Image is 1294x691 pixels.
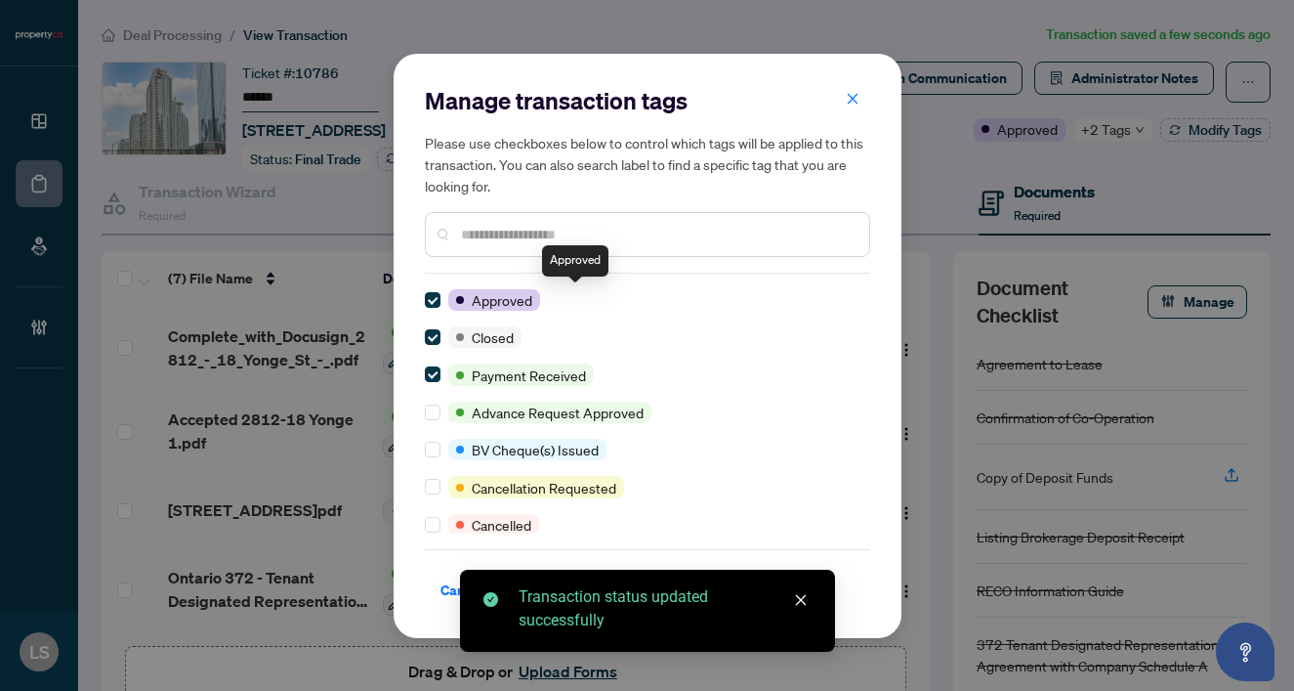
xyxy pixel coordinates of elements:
[519,585,812,632] div: Transaction status updated successfully
[542,245,608,277] div: Approved
[846,92,859,106] span: close
[1216,623,1274,681] button: Open asap
[790,589,812,611] a: Close
[472,514,531,536] span: Cancelled
[794,593,808,607] span: close
[472,289,532,311] span: Approved
[425,85,870,116] h2: Manage transaction tags
[472,477,616,498] span: Cancellation Requested
[472,326,514,348] span: Closed
[483,592,498,607] span: check-circle
[472,439,599,460] span: BV Cheque(s) Issued
[472,365,586,386] span: Payment Received
[440,575,483,606] span: Cancel
[472,402,644,423] span: Advance Request Approved
[425,132,870,196] h5: Please use checkboxes below to control which tags will be applied to this transaction. You can al...
[425,574,499,607] button: Cancel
